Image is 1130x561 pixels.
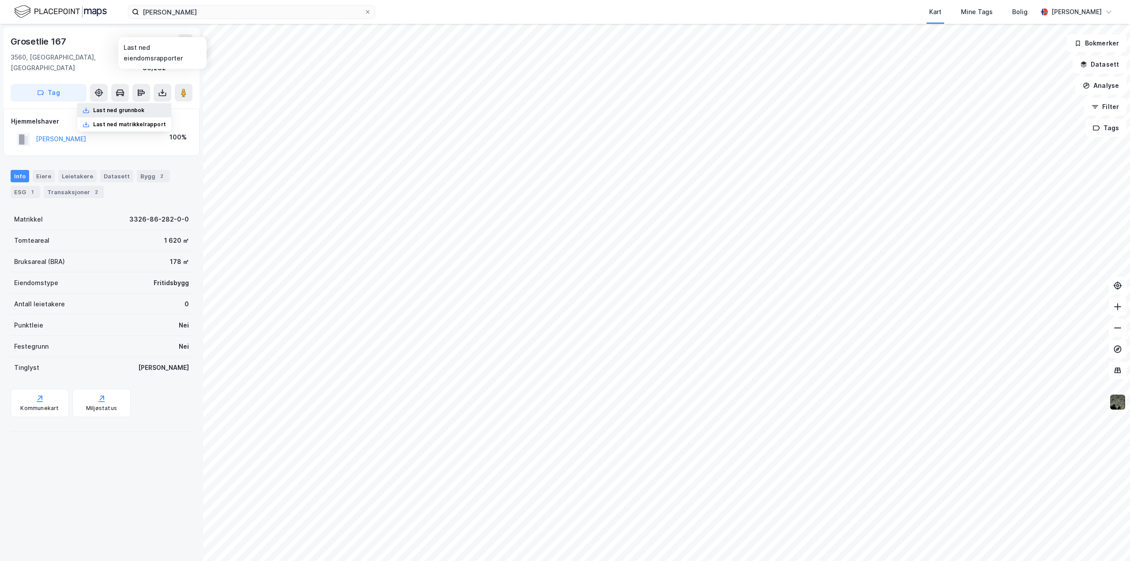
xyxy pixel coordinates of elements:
[11,116,192,127] div: Hjemmelshaver
[143,52,192,73] div: Hemsedal, 86/282
[179,320,189,331] div: Nei
[170,256,189,267] div: 178 ㎡
[961,7,993,17] div: Mine Tags
[14,256,65,267] div: Bruksareal (BRA)
[14,299,65,309] div: Antall leietakere
[929,7,942,17] div: Kart
[169,132,187,143] div: 100%
[185,299,189,309] div: 0
[58,170,97,182] div: Leietakere
[100,170,133,182] div: Datasett
[11,52,143,73] div: 3560, [GEOGRAPHIC_DATA], [GEOGRAPHIC_DATA]
[11,34,68,49] div: Grosetlie 167
[92,188,101,196] div: 2
[1073,56,1126,73] button: Datasett
[139,5,364,19] input: Søk på adresse, matrikkel, gårdeiere, leietakere eller personer
[86,405,117,412] div: Miljøstatus
[14,320,43,331] div: Punktleie
[20,405,59,412] div: Kommunekart
[93,107,144,114] div: Last ned grunnbok
[137,170,169,182] div: Bygg
[44,186,104,198] div: Transaksjoner
[179,341,189,352] div: Nei
[1067,34,1126,52] button: Bokmerker
[14,341,49,352] div: Festegrunn
[14,235,49,246] div: Tomteareal
[154,278,189,288] div: Fritidsbygg
[14,278,58,288] div: Eiendomstype
[129,214,189,225] div: 3326-86-282-0-0
[11,170,29,182] div: Info
[14,214,43,225] div: Matrikkel
[1012,7,1028,17] div: Bolig
[1086,519,1130,561] iframe: Chat Widget
[1109,394,1126,410] img: 9k=
[138,362,189,373] div: [PERSON_NAME]
[33,170,55,182] div: Eiere
[14,4,107,19] img: logo.f888ab2527a4732fd821a326f86c7f29.svg
[93,121,166,128] div: Last ned matrikkelrapport
[1075,77,1126,94] button: Analyse
[157,172,166,181] div: 2
[11,186,40,198] div: ESG
[1051,7,1102,17] div: [PERSON_NAME]
[164,235,189,246] div: 1 620 ㎡
[28,188,37,196] div: 1
[1085,119,1126,137] button: Tags
[1084,98,1126,116] button: Filter
[14,362,39,373] div: Tinglyst
[11,84,87,102] button: Tag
